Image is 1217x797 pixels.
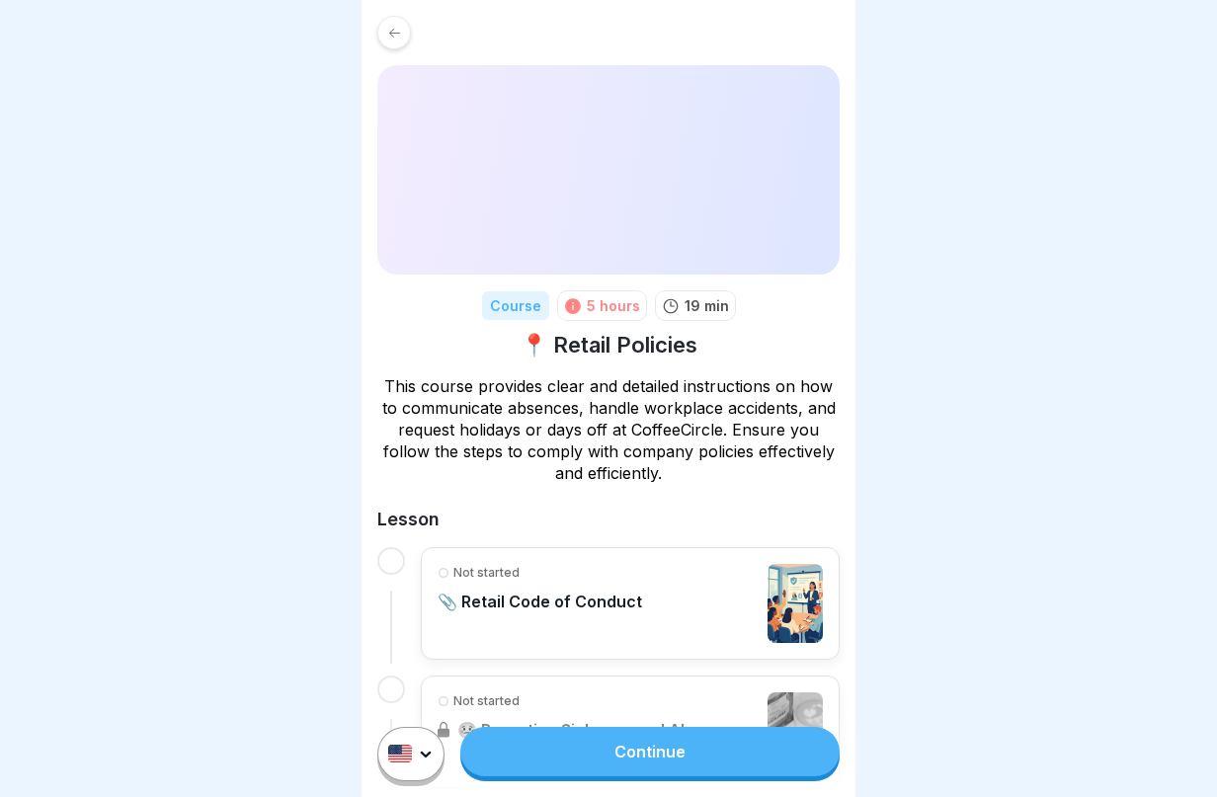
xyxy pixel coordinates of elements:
img: us.svg [388,746,412,763]
a: Continue [460,727,840,776]
p: Not started [453,564,520,582]
p: 📎 Retail Code of Conduct [438,592,642,611]
div: 5 hours [587,295,640,316]
h1: 📍 Retail Policies [521,331,697,359]
h2: Lesson [377,508,840,531]
img: vsm3ikujee781i8rup2yfogj.png [768,564,823,643]
p: 19 min [685,295,729,316]
div: Course [482,291,549,320]
p: This course provides clear and detailed instructions on how to communicate absences, handle workp... [377,375,840,484]
a: Not started📎 Retail Code of Conduct [438,564,823,643]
